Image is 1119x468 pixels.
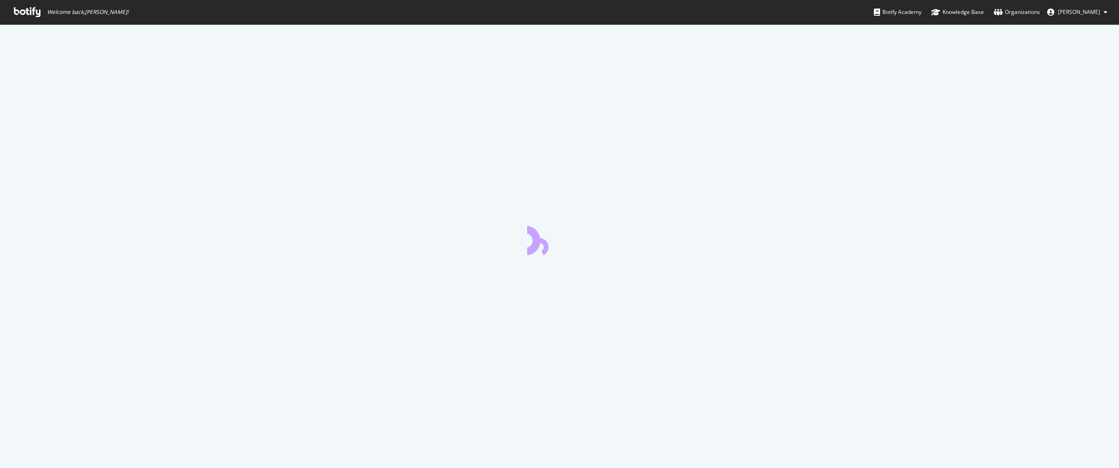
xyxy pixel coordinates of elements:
[994,8,1040,17] div: Organizations
[1058,8,1100,16] span: Tim Manalo
[47,9,128,16] span: Welcome back, [PERSON_NAME] !
[874,8,921,17] div: Botify Academy
[527,223,592,255] div: animation
[931,8,984,17] div: Knowledge Base
[1040,5,1115,19] button: [PERSON_NAME]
